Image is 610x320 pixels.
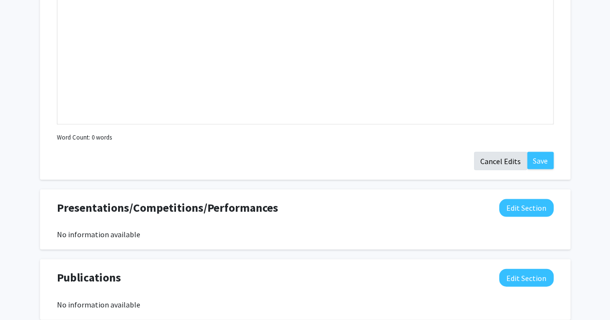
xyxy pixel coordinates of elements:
small: Word Count: 0 words [57,132,112,141]
iframe: Chat [7,277,41,313]
div: No information available [57,298,554,310]
button: Cancel Edits [474,152,527,170]
span: Presentations/Competitions/Performances [57,199,278,216]
button: Save [527,152,554,169]
button: Edit Presentations/Competitions/Performances [499,199,554,217]
button: Edit Publications [499,269,554,286]
div: No information available [57,228,554,240]
span: Publications [57,269,121,286]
